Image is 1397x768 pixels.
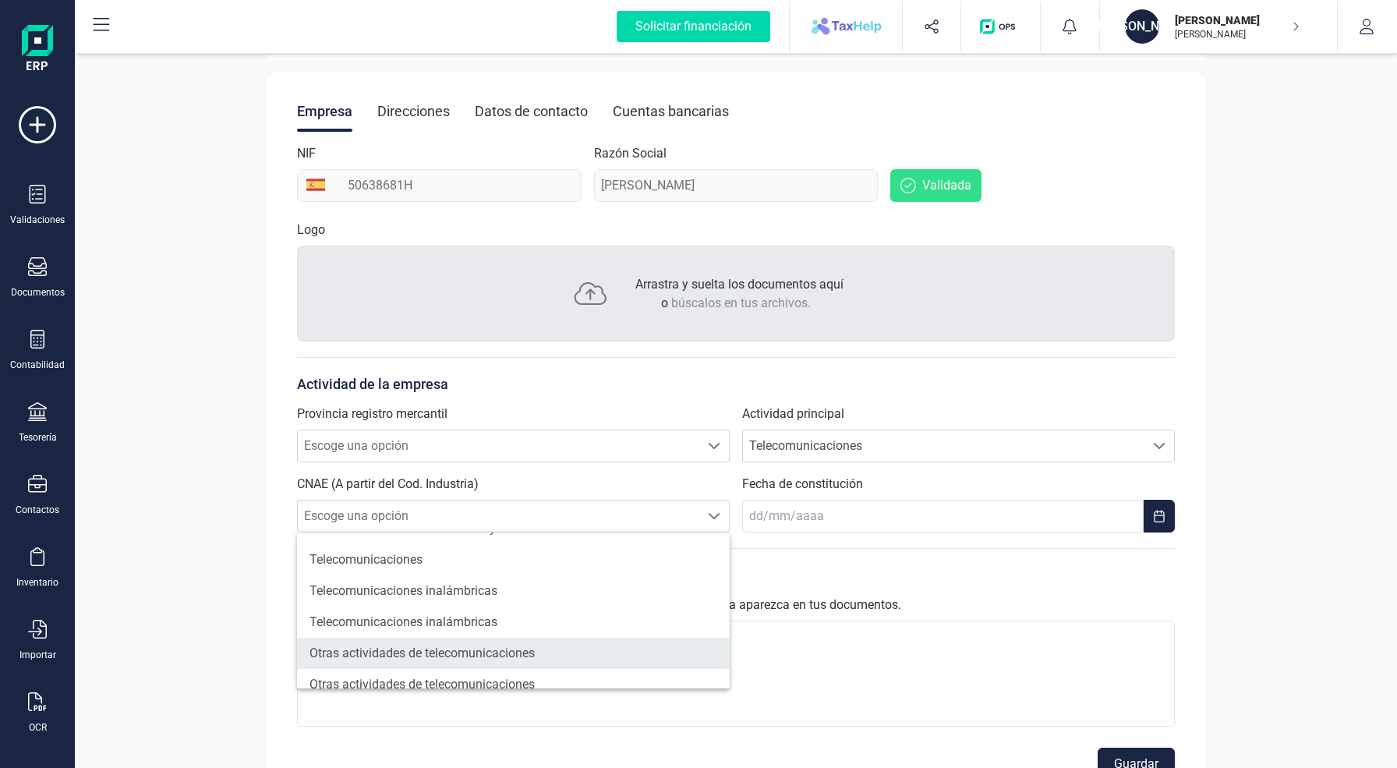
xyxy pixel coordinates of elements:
input: dd/mm/aaaa [742,500,1144,533]
p: Actividad de la empresa [297,373,1175,395]
p: [PERSON_NAME] [1175,12,1300,28]
div: Inventario [16,576,58,589]
span: Validada [922,176,971,195]
div: Cuentas bancarias [613,91,729,132]
button: Choose Date [1144,500,1175,533]
label: Razón Social [594,144,667,163]
span: Escoge una opción [298,501,699,532]
li: Telecomunicaciones [297,544,730,575]
div: Validaciones [10,214,65,226]
span: Escoge una opción [298,430,699,462]
span: búscalos en tus archivos. [671,296,811,310]
div: Documentos [11,286,65,299]
label: Fecha de constitución [742,475,863,494]
button: Solicitar financiación [598,2,789,51]
div: Datos de contacto [475,91,588,132]
div: Contactos [16,504,59,516]
span: Arrastra y suelta los documentos aquí o [635,277,844,310]
div: Arrastra y suelta los documentos aquío búscalos en tus archivos. [297,246,1175,342]
span: Telecomunicaciones [743,430,1144,462]
li: Telecomunicaciones inalámbricas [297,607,730,638]
label: Provincia registro mercantil [297,405,447,423]
div: Contabilidad [10,359,65,371]
button: Logo de OPS [971,2,1031,51]
p: Registro mercantil [297,564,1175,586]
div: Empresa [297,91,352,132]
div: Tesorería [19,431,57,444]
li: Otras actividades de telecomunicaciones [297,669,730,700]
label: Actividad principal [742,405,844,423]
div: Importar [19,649,56,661]
img: logoAsesoria [790,11,901,42]
li: Telecomunicaciones inalámbricas [297,575,730,607]
p: [PERSON_NAME] [1175,28,1300,41]
li: Otras actividades de telecomunicaciones [297,638,730,669]
label: CNAE (A partir del Cod. Industria) [297,475,479,494]
button: [PERSON_NAME][PERSON_NAME][PERSON_NAME] [1119,2,1318,51]
div: [PERSON_NAME] [1125,9,1159,44]
p: Logo [297,221,325,239]
div: OCR [29,721,47,734]
img: Logo de OPS [980,19,1021,34]
label: NIF [297,144,316,163]
img: Logo Finanedi [22,25,53,75]
div: Solicitar financiación [617,11,770,42]
div: Direcciones [377,91,450,132]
